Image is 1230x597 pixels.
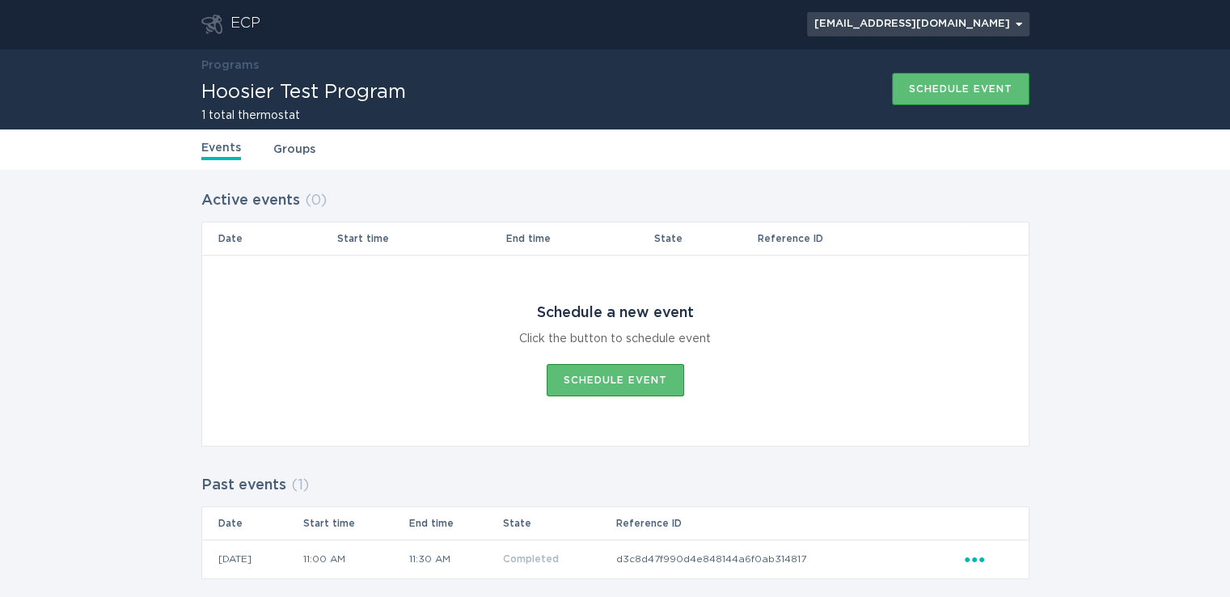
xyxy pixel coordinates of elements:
span: ( 1 ) [291,478,309,493]
h2: Past events [201,471,286,500]
div: Schedule event [909,84,1012,94]
th: Reference ID [757,222,964,255]
th: Start time [336,222,505,255]
div: Schedule event [564,375,667,385]
th: Start time [302,507,408,540]
div: ECP [230,15,260,34]
div: Popover menu [807,12,1029,36]
button: Schedule event [892,73,1029,105]
th: Date [202,507,302,540]
th: State [653,222,757,255]
a: Programs [201,60,259,71]
h2: 1 total thermostat [201,110,406,121]
button: Schedule event [547,364,684,396]
tr: b13c159b577349d3b5d84f7ef57e4fbc [202,540,1029,578]
td: 11:00 AM [302,540,408,578]
div: [EMAIL_ADDRESS][DOMAIN_NAME] [814,19,1022,29]
a: Groups [273,141,315,159]
button: Open user account details [807,12,1029,36]
td: d3c8d47f990d4e848144a6f0ab314817 [615,540,964,578]
button: Go to dashboard [201,15,222,34]
h2: Active events [201,186,300,215]
th: End time [408,507,502,540]
th: Reference ID [615,507,964,540]
div: Click the button to schedule event [519,330,711,348]
span: ( 0 ) [305,193,327,208]
a: Events [201,139,241,160]
div: Popover menu [965,550,1012,568]
div: Schedule a new event [537,304,694,322]
th: State [502,507,615,540]
tr: Table Headers [202,222,1029,255]
td: 11:30 AM [408,540,502,578]
h1: Hoosier Test Program [201,83,406,102]
th: Date [202,222,337,255]
tr: Table Headers [202,507,1029,540]
span: Completed [503,554,559,564]
th: End time [505,222,653,255]
td: [DATE] [202,540,302,578]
